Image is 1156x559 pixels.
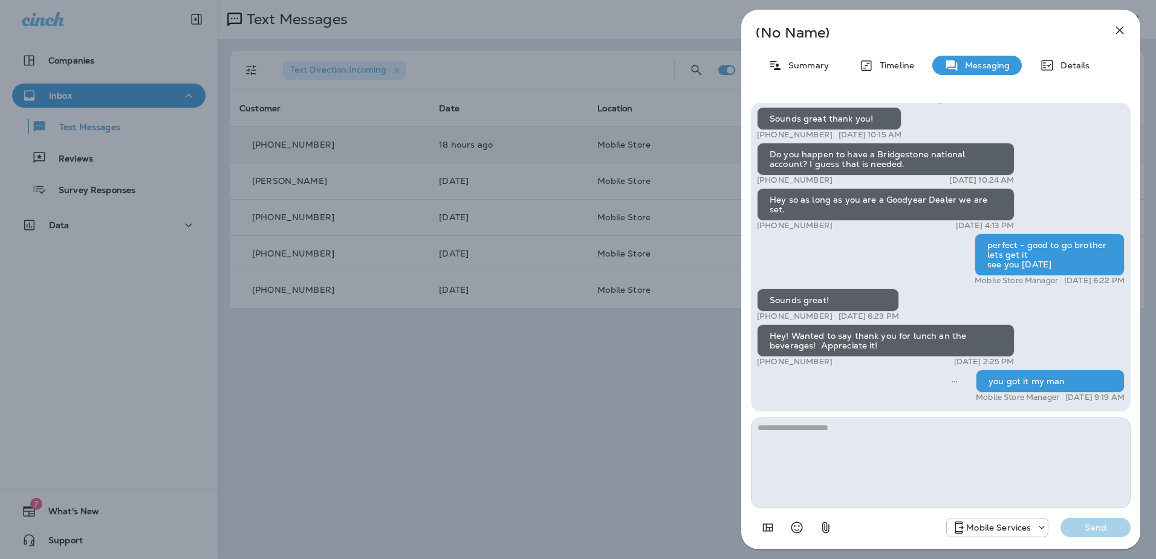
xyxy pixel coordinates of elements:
[839,130,901,140] p: [DATE] 10:15 AM
[757,357,833,367] p: [PHONE_NUMBER]
[756,28,1086,38] p: (No Name)
[785,515,809,540] button: Select an emoji
[757,107,901,130] div: Sounds great thank you!
[976,370,1125,393] div: you got it my man
[757,324,1015,357] div: Hey! Wanted to say thank you for lunch an the beverages! Appreciate it!
[757,289,899,312] div: Sounds great!
[1065,393,1125,402] p: [DATE] 9:19 AM
[756,515,780,540] button: Add in a premade template
[1054,60,1089,70] p: Details
[956,221,1015,230] p: [DATE] 4:13 PM
[782,60,829,70] p: Summary
[947,520,1048,535] div: +1 (402) 537-0264
[874,60,914,70] p: Timeline
[757,175,833,185] p: [PHONE_NUMBER]
[959,60,1010,70] p: Messaging
[954,357,1015,367] p: [DATE] 2:25 PM
[757,312,833,321] p: [PHONE_NUMBER]
[952,375,958,386] span: Sent
[1064,276,1125,286] p: [DATE] 6:22 PM
[975,234,1125,276] div: perfect - good to go brother lets get it see you [DATE]
[966,523,1031,532] p: Mobile Services
[949,175,1014,185] p: [DATE] 10:24 AM
[757,143,1015,175] div: Do you happen to have a Bridgestone national account? I guess that is needed.
[975,276,1058,286] p: Mobile Store Manager
[757,130,833,140] p: [PHONE_NUMBER]
[976,393,1059,402] p: Mobile Store Manager
[757,188,1015,221] div: Hey so as long as you are a Goodyear Dealer we are set.
[839,312,899,321] p: [DATE] 6:23 PM
[757,221,833,230] p: [PHONE_NUMBER]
